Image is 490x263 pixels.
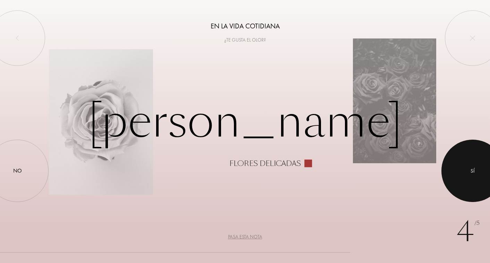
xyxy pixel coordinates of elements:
div: [PERSON_NAME] [49,96,441,167]
span: /5 [474,219,480,227]
img: left_onboard.svg [15,35,20,41]
div: No [13,167,22,175]
div: Flores delicadas [229,159,301,167]
div: Sí [471,167,475,175]
img: quit_onboard.svg [470,35,475,41]
div: Pasa esta nota [228,233,262,240]
div: 4 [456,211,480,253]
